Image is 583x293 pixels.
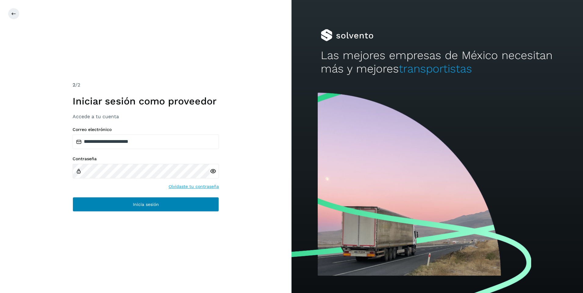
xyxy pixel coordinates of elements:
[73,197,219,212] button: Inicia sesión
[73,156,219,161] label: Contraseña
[73,81,219,89] div: /2
[73,95,219,107] h1: Iniciar sesión como proveedor
[321,49,554,76] h2: Las mejores empresas de México necesitan más y mejores
[73,127,219,132] label: Correo electrónico
[169,183,219,190] a: Olvidaste tu contraseña
[133,202,159,207] span: Inicia sesión
[73,82,75,88] span: 2
[399,62,472,75] span: transportistas
[73,114,219,119] h3: Accede a tu cuenta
